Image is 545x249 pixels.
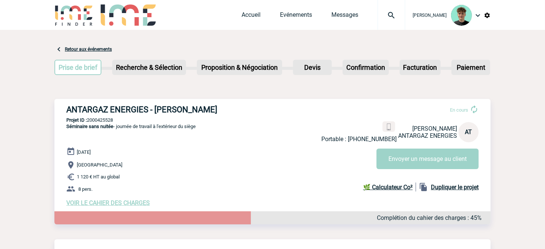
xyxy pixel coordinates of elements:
[54,117,491,123] p: 2000425528
[77,162,122,168] span: [GEOGRAPHIC_DATA]
[78,186,92,192] span: 8 pers.
[385,124,392,130] img: portable.png
[54,4,93,26] img: IME-Finder
[294,60,331,74] p: Devis
[363,184,413,191] b: 🌿 Calculateur Co²
[66,117,87,123] b: Projet ID :
[65,47,112,52] a: Retour aux événements
[66,199,150,206] a: VOIR LE CAHIER DES CHARGES
[77,149,91,155] span: [DATE]
[343,60,388,74] p: Confirmation
[55,60,101,74] p: Prise de brief
[363,183,416,192] a: 🌿 Calculateur Co²
[113,60,185,74] p: Recherche & Sélection
[413,13,447,18] span: [PERSON_NAME]
[451,5,472,26] img: 131612-0.png
[452,60,489,74] p: Paiement
[377,149,479,169] button: Envoyer un message au client
[465,128,472,136] span: AT
[66,124,113,129] span: Séminaire sans nuitée
[450,107,468,113] span: En cours
[66,124,196,129] span: - journée de travail à l'extérieur du siège
[321,136,397,143] p: Portable : [PHONE_NUMBER]
[398,132,457,139] span: ANTARGAZ ENERGIES
[400,60,440,74] p: Facturation
[242,11,261,22] a: Accueil
[198,60,281,74] p: Proposition & Négociation
[331,11,358,22] a: Messages
[431,184,479,191] b: Dupliquer le projet
[66,105,290,114] h3: ANTARGAZ ENERGIES - [PERSON_NAME]
[412,125,457,132] span: [PERSON_NAME]
[280,11,312,22] a: Evénements
[419,183,428,192] img: file_copy-black-24dp.png
[77,174,120,180] span: 1 120 € HT au global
